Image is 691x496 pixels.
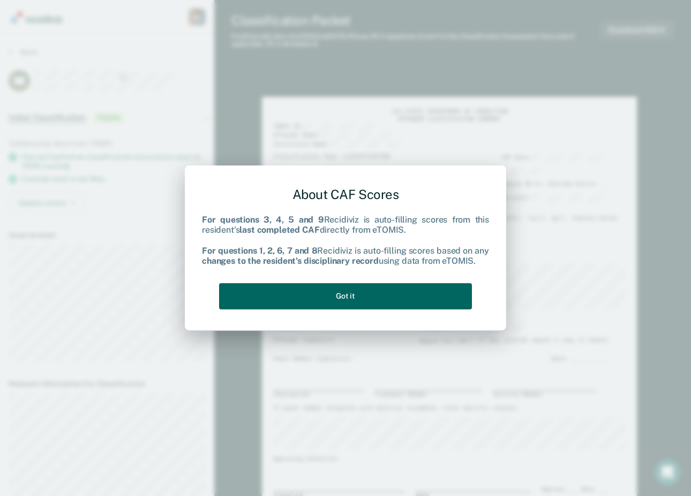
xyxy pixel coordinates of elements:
div: About CAF Scores [202,178,489,211]
b: For questions 3, 4, 5 and 9 [202,215,324,225]
b: last completed CAF [239,225,319,235]
button: Got it [219,283,472,309]
div: Recidiviz is auto-filling scores from this resident's directly from eTOMIS. Recidiviz is auto-fil... [202,215,489,266]
b: changes to the resident's disciplinary record [202,256,379,266]
b: For questions 1, 2, 6, 7 and 8 [202,246,317,256]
